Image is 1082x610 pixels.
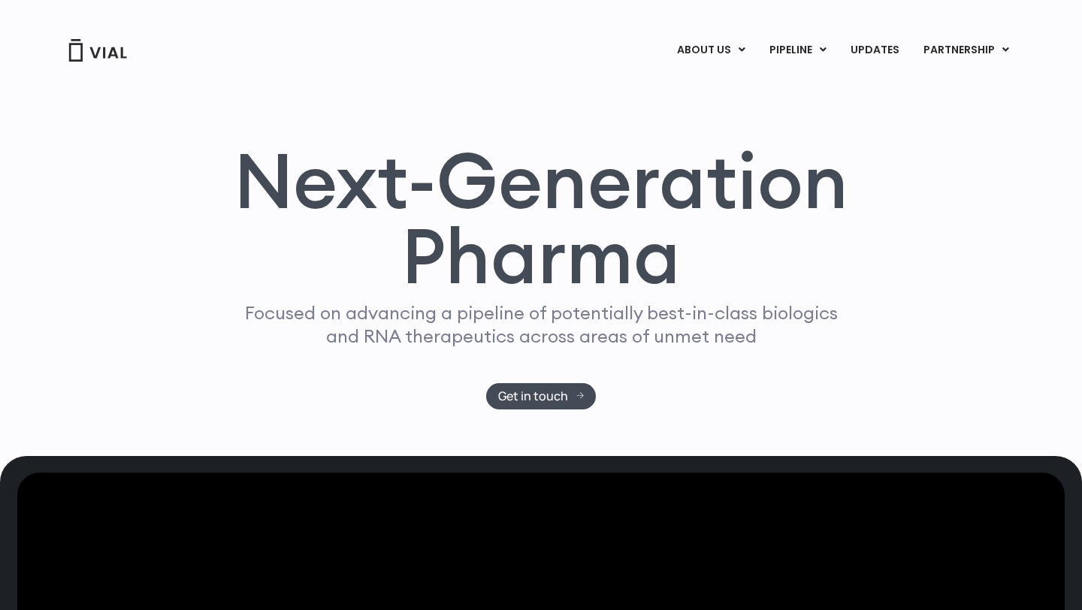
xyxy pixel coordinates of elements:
a: Get in touch [486,383,597,409]
span: Get in touch [498,391,568,402]
a: PARTNERSHIPMenu Toggle [911,38,1021,63]
img: Vial Logo [68,39,128,62]
a: UPDATES [839,38,911,63]
a: ABOUT USMenu Toggle [665,38,757,63]
p: Focused on advancing a pipeline of potentially best-in-class biologics and RNA therapeutics acros... [238,301,844,348]
h1: Next-Generation Pharma [216,143,866,294]
a: PIPELINEMenu Toggle [757,38,838,63]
